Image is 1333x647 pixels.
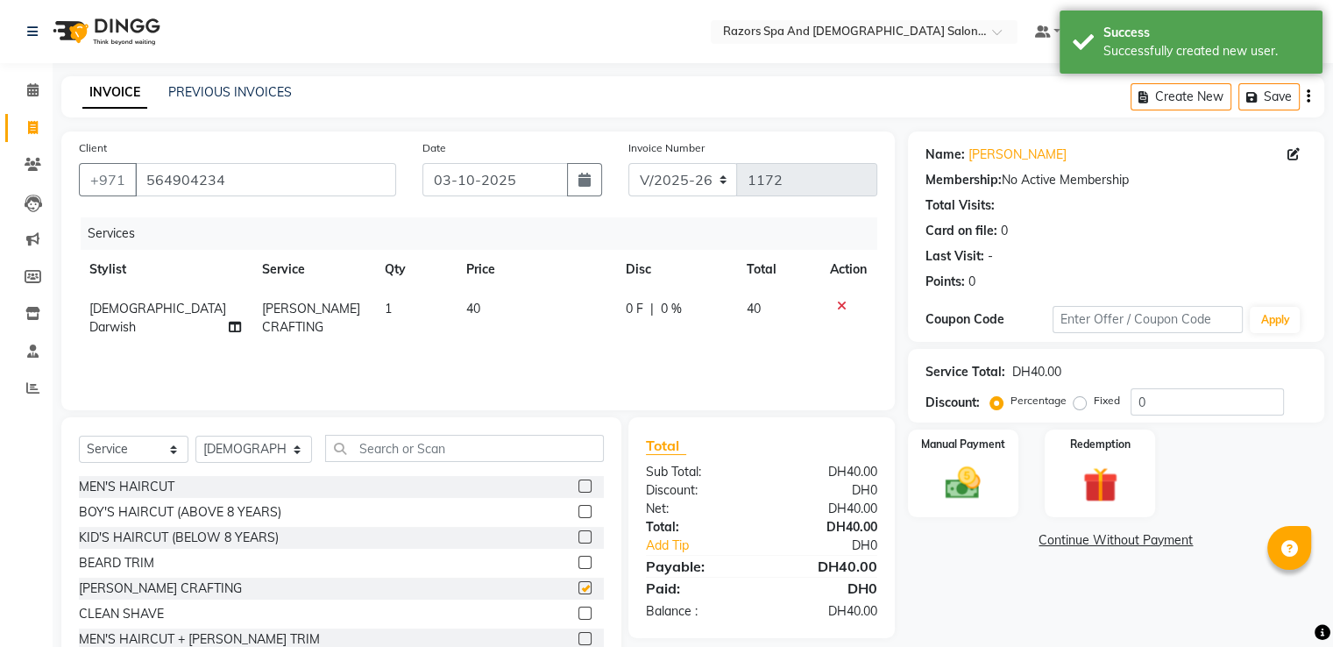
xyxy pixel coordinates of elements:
div: BOY'S HAIRCUT (ABOVE 8 YEARS) [79,503,281,522]
th: Disc [615,250,737,289]
label: Client [79,140,107,156]
span: 40 [466,301,480,316]
button: Save [1238,83,1300,110]
label: Fixed [1094,393,1120,409]
th: Action [819,250,877,289]
div: Net: [633,500,762,518]
img: _cash.svg [934,463,991,503]
input: Enter Offer / Coupon Code [1053,306,1244,333]
span: 0 % [661,300,682,318]
span: Total [646,437,686,455]
div: Discount: [633,481,762,500]
th: Stylist [79,250,252,289]
a: INVOICE [82,77,147,109]
img: _gift.svg [1072,463,1129,507]
div: Last Visit: [925,247,984,266]
img: logo [45,7,165,56]
div: Total: [633,518,762,537]
div: Balance : [633,602,762,621]
div: Payable: [633,556,762,577]
th: Service [252,250,374,289]
label: Manual Payment [921,437,1005,452]
div: Successfully created new user. [1103,42,1309,60]
button: Apply [1250,307,1300,333]
div: Discount: [925,394,980,412]
label: Invoice Number [628,140,705,156]
div: KID'S HAIRCUT (BELOW 8 YEARS) [79,529,279,547]
div: [PERSON_NAME] CRAFTING [79,579,242,598]
input: Search or Scan [325,435,604,462]
div: Service Total: [925,363,1005,381]
div: Membership: [925,171,1002,189]
th: Price [456,250,614,289]
span: | [650,300,654,318]
div: Coupon Code [925,310,1053,329]
input: Search by Name/Mobile/Email/Code [135,163,396,196]
label: Date [422,140,446,156]
span: [DEMOGRAPHIC_DATA] Darwish [89,301,226,335]
button: Create New [1131,83,1231,110]
div: Points: [925,273,965,291]
div: - [988,247,993,266]
div: DH0 [762,481,890,500]
div: No Active Membership [925,171,1307,189]
div: DH40.00 [762,518,890,537]
a: Add Tip [633,537,783,555]
div: Services [81,217,890,250]
div: Paid: [633,578,762,599]
label: Percentage [1010,393,1067,409]
a: [PERSON_NAME] [968,146,1067,164]
th: Qty [374,250,456,289]
div: Name: [925,146,965,164]
a: Continue Without Payment [911,531,1321,550]
div: Card on file: [925,222,997,240]
span: 1 [385,301,392,316]
div: DH40.00 [762,463,890,481]
th: Total [736,250,819,289]
div: DH0 [762,578,890,599]
div: BEARD TRIM [79,554,154,572]
a: PREVIOUS INVOICES [168,84,292,100]
span: 40 [747,301,761,316]
span: 0 F [626,300,643,318]
button: +971 [79,163,137,196]
div: CLEAN SHAVE [79,605,164,623]
div: Success [1103,24,1309,42]
div: Total Visits: [925,196,995,215]
div: DH40.00 [762,602,890,621]
div: 0 [968,273,975,291]
div: DH0 [783,537,890,555]
label: Redemption [1070,437,1131,452]
div: Sub Total: [633,463,762,481]
div: DH40.00 [762,500,890,518]
div: DH40.00 [762,556,890,577]
div: MEN'S HAIRCUT [79,478,174,496]
div: 0 [1001,222,1008,240]
span: [PERSON_NAME] CRAFTING [262,301,360,335]
div: DH40.00 [1012,363,1061,381]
